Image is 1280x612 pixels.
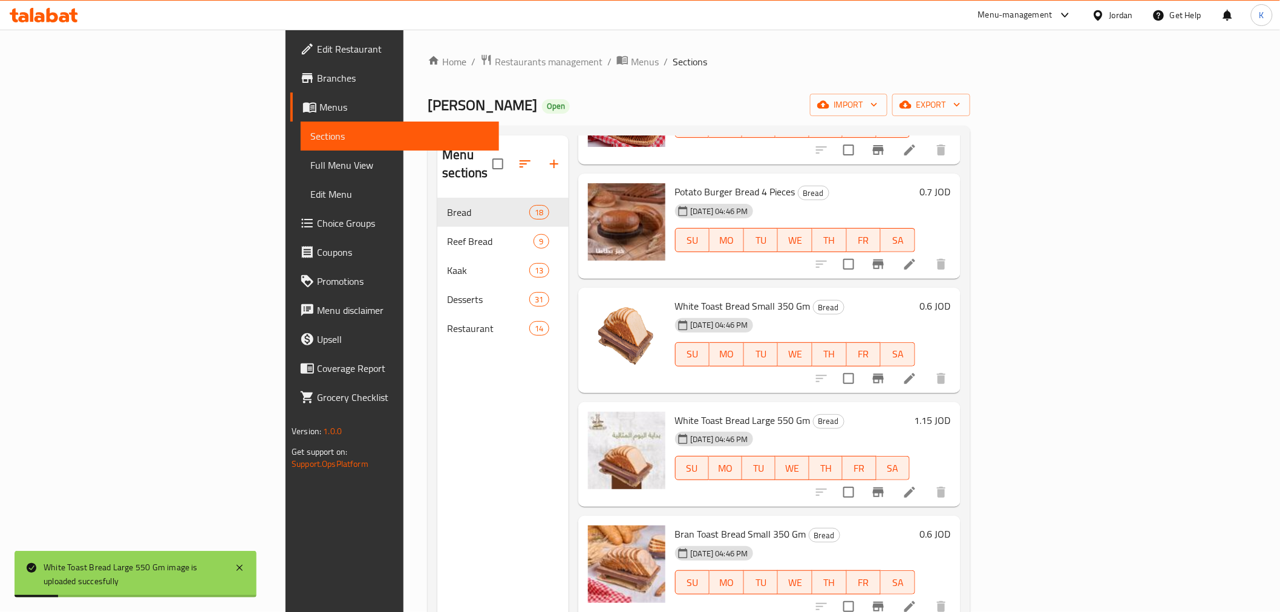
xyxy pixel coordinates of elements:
[290,354,499,383] a: Coverage Report
[530,207,548,218] span: 18
[709,456,742,480] button: MO
[317,332,489,347] span: Upsell
[447,321,529,336] span: Restaurant
[903,371,917,386] a: Edit menu item
[292,456,368,472] a: Support.OpsPlatform
[1109,8,1133,22] div: Jordan
[317,361,489,376] span: Coverage Report
[920,526,951,542] h6: 0.6 JOD
[607,54,612,69] li: /
[927,250,956,279] button: delete
[437,285,568,314] div: Desserts31
[317,245,489,259] span: Coupons
[864,478,893,507] button: Branch-specific-item
[776,456,809,480] button: WE
[292,444,347,460] span: Get support on:
[292,423,321,439] span: Version:
[317,274,489,288] span: Promotions
[317,303,489,317] span: Menu disclaimer
[780,460,804,477] span: WE
[290,267,499,296] a: Promotions
[877,456,910,480] button: SA
[428,54,970,70] nav: breadcrumb
[542,101,570,111] span: Open
[747,460,771,477] span: TU
[447,292,529,307] span: Desserts
[323,423,342,439] span: 1.0.0
[588,298,665,375] img: White Toast Bread Small 350 Gm
[927,135,956,164] button: delete
[290,238,499,267] a: Coupons
[437,227,568,256] div: Reef Bread9
[744,228,779,252] button: TU
[511,149,540,178] span: Sort sections
[817,574,842,591] span: TH
[881,460,905,477] span: SA
[814,301,844,314] span: Bread
[1259,8,1264,22] span: K
[290,93,499,122] a: Menus
[978,8,1053,22] div: Menu-management
[529,321,549,336] div: items
[681,460,704,477] span: SU
[317,71,489,85] span: Branches
[447,234,534,249] span: Reef Bread
[714,345,739,363] span: MO
[886,345,910,363] span: SA
[813,414,844,429] div: Bread
[319,100,489,114] span: Menus
[836,137,861,163] span: Select to update
[927,478,956,507] button: delete
[710,570,744,594] button: MO
[783,232,808,249] span: WE
[588,526,665,603] img: Bran Toast Bread Small 350 Gm
[675,228,710,252] button: SU
[310,158,489,172] span: Full Menu View
[847,228,881,252] button: FR
[437,256,568,285] div: Kaak13
[675,297,811,315] span: White Toast Bread Small 350 Gm
[437,198,568,227] div: Bread18
[317,42,489,56] span: Edit Restaurant
[864,364,893,393] button: Branch-specific-item
[44,561,223,588] div: White Toast Bread Large 550 Gm image is uploaded succesfully
[920,183,951,200] h6: 0.7 JOD
[301,180,499,209] a: Edit Menu
[820,97,878,112] span: import
[714,232,739,249] span: MO
[480,54,602,70] a: Restaurants management
[686,548,753,559] span: [DATE] 04:46 PM
[812,342,847,366] button: TH
[902,97,961,112] span: export
[847,460,871,477] span: FR
[290,63,499,93] a: Branches
[847,570,881,594] button: FR
[892,94,970,116] button: export
[813,300,844,314] div: Bread
[290,209,499,238] a: Choice Groups
[744,570,779,594] button: TU
[710,228,744,252] button: MO
[710,342,744,366] button: MO
[915,412,951,429] h6: 1.15 JOD
[749,345,774,363] span: TU
[675,570,710,594] button: SU
[675,411,811,429] span: White Toast Bread Large 550 Gm
[742,456,776,480] button: TU
[447,263,529,278] span: Kaak
[886,574,910,591] span: SA
[681,574,705,591] span: SU
[588,183,665,261] img: Potato Burger Bread 4 Pieces
[852,232,877,249] span: FR
[664,54,668,69] li: /
[810,94,887,116] button: import
[681,232,705,249] span: SU
[798,186,829,200] div: Bread
[310,129,489,143] span: Sections
[847,342,881,366] button: FR
[530,294,548,305] span: 31
[881,228,915,252] button: SA
[447,205,529,220] span: Bread
[852,574,877,591] span: FR
[817,232,842,249] span: TH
